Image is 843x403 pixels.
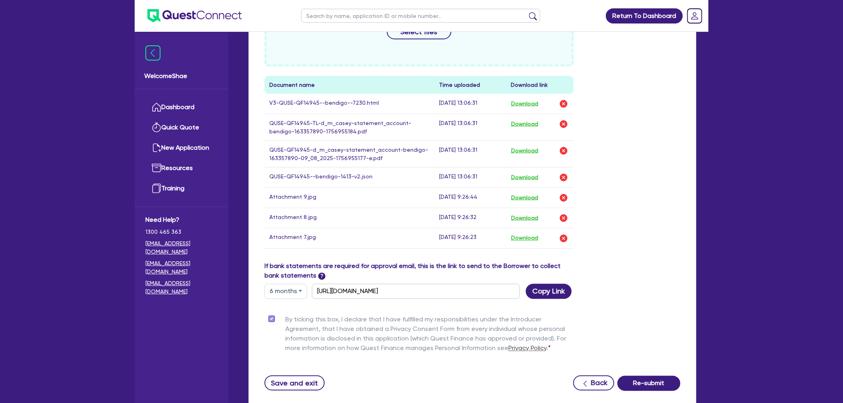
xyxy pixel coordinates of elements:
[559,119,569,129] img: delete-icon
[435,94,506,114] td: [DATE] 13:06:31
[559,193,569,203] img: delete-icon
[145,259,218,276] a: [EMAIL_ADDRESS][DOMAIN_NAME]
[511,233,539,244] button: Download
[511,146,539,156] button: Download
[265,94,435,114] td: V3-QUSE-QF14945--bendigo--7230.html
[145,279,218,296] a: [EMAIL_ADDRESS][DOMAIN_NAME]
[435,188,506,208] td: [DATE] 9:26:44
[145,158,218,178] a: Resources
[265,188,435,208] td: Attachment 9.jpg
[606,8,683,23] a: Return To Dashboard
[511,172,539,183] button: Download
[559,99,569,109] img: delete-icon
[559,234,569,243] img: delete-icon
[145,215,218,225] span: Need Help?
[265,376,325,391] button: Save and exit
[435,76,506,94] th: Time uploaded
[435,208,506,228] td: [DATE] 9:26:32
[435,114,506,141] td: [DATE] 13:06:31
[145,45,161,61] img: icon-menu-close
[301,9,540,23] input: Search by name, application ID or mobile number...
[435,167,506,188] td: [DATE] 13:06:31
[285,315,574,356] label: By ticking this box, I declare that I have fulfilled my responsibilities under the Introducer Agr...
[618,376,680,391] button: Re-submit
[511,119,539,129] button: Download
[265,141,435,167] td: QUSE-QF14945-d_m_casey-statement_account-bendigo-163357890-09_08_2025-1756955177-e.pdf
[265,208,435,228] td: Attachment 8.jpg
[152,123,161,132] img: quick-quote
[526,284,572,299] button: Copy Link
[508,344,547,352] a: Privacy Policy
[265,167,435,188] td: QUSE-QF14945--bendigo-1413-v2.json
[559,213,569,223] img: delete-icon
[152,184,161,193] img: training
[145,97,218,117] a: Dashboard
[145,239,218,256] a: [EMAIL_ADDRESS][DOMAIN_NAME]
[152,163,161,173] img: resources
[265,262,574,281] label: If bank statements are required for approval email, this is the link to send to the Borrower to c...
[318,273,325,280] span: ?
[145,138,218,158] a: New Application
[152,143,161,153] img: new-application
[559,173,569,182] img: delete-icon
[265,76,435,94] th: Document name
[684,6,705,26] a: Dropdown toggle
[265,114,435,141] td: QUSE-QF14945-TL-d_m_casey-statement_account-bendigo-163357890-1756955184.pdf
[573,376,614,391] button: Back
[511,213,539,223] button: Download
[506,76,574,94] th: Download link
[435,141,506,167] td: [DATE] 13:06:31
[265,228,435,248] td: Attachment 7.jpg
[511,99,539,109] button: Download
[435,228,506,248] td: [DATE] 9:26:23
[145,117,218,138] a: Quick Quote
[145,178,218,199] a: Training
[511,193,539,203] button: Download
[265,284,307,299] button: Dropdown toggle
[144,71,219,81] span: Welcome Shae
[559,146,569,156] img: delete-icon
[147,9,242,22] img: quest-connect-logo-blue
[145,228,218,236] span: 1300 465 363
